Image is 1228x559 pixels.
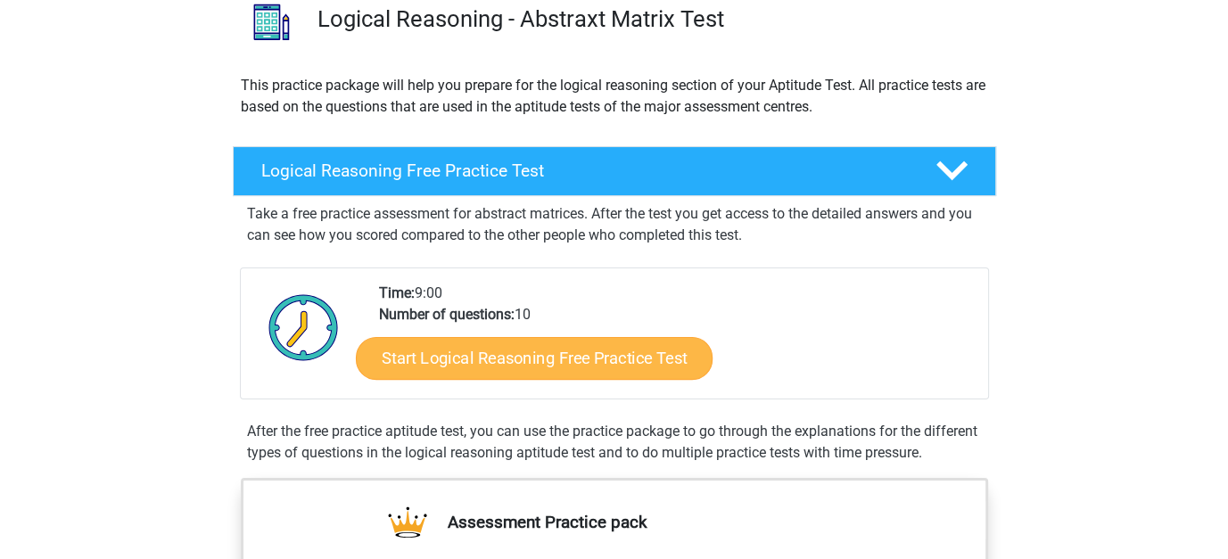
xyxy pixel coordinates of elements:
[259,283,349,372] img: Clock
[240,421,989,464] div: After the free practice aptitude test, you can use the practice package to go through the explana...
[379,284,415,301] b: Time:
[226,146,1003,196] a: Logical Reasoning Free Practice Test
[317,5,982,33] h3: Logical Reasoning - Abstraxt Matrix Test
[261,160,907,181] h4: Logical Reasoning Free Practice Test
[366,283,987,399] div: 9:00 10
[241,75,988,118] p: This practice package will help you prepare for the logical reasoning section of your Aptitude Te...
[356,336,713,379] a: Start Logical Reasoning Free Practice Test
[247,203,982,246] p: Take a free practice assessment for abstract matrices. After the test you get access to the detai...
[379,306,515,323] b: Number of questions:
